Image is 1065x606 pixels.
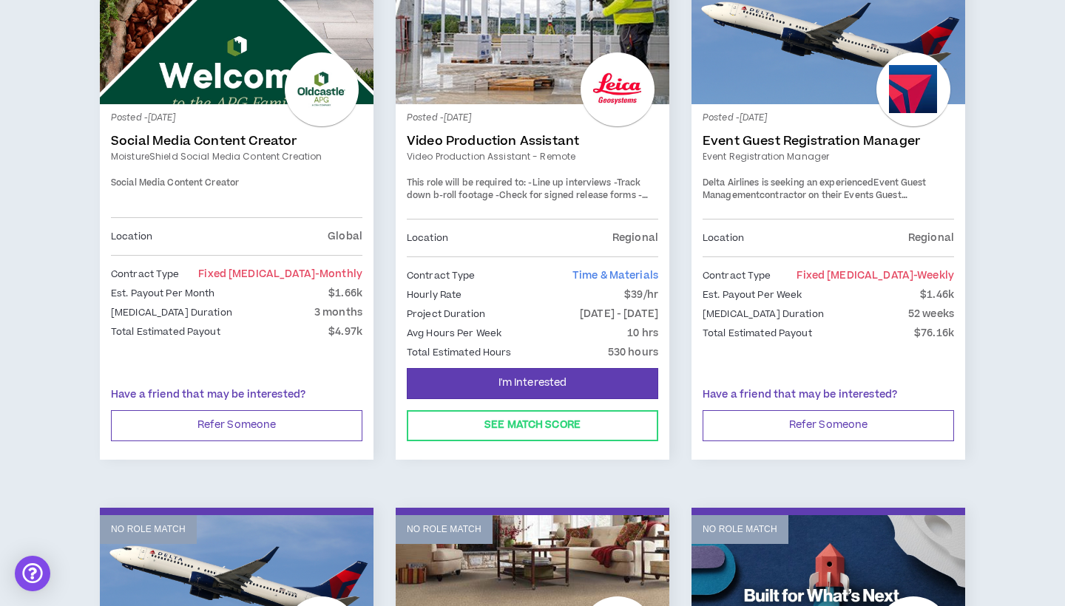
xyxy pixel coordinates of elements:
[407,177,526,189] span: This role will be required to:
[111,387,362,403] p: Have a friend that may be interested?
[920,287,954,303] p: $1.46k
[407,150,658,163] a: Video Production Assistant - Remote
[908,306,954,322] p: 52 weeks
[328,228,362,245] p: Global
[111,410,362,441] button: Refer Someone
[407,287,461,303] p: Hourly Rate
[407,522,481,537] p: No Role Match
[612,230,658,246] p: Regional
[328,324,362,340] p: $4.97k
[908,230,954,246] p: Regional
[314,304,362,321] p: 3 months
[407,230,448,246] p: Location
[111,522,186,537] p: No Role Match
[703,134,954,149] a: Event Guest Registration Manager
[315,267,362,282] span: - monthly
[703,410,954,441] button: Refer Someone
[407,268,476,284] p: Contract Type
[703,306,824,322] p: [MEDICAL_DATA] Duration
[15,556,50,591] div: Open Intercom Messenger
[580,306,658,322] p: [DATE] - [DATE]
[407,112,658,125] p: Posted - [DATE]
[572,268,658,283] span: Time & Materials
[407,134,658,149] a: Video Production Assistant
[407,410,658,441] button: See Match Score
[703,150,954,163] a: Event Registration Manager
[407,177,640,202] span: -Track down b-roll footage
[703,112,954,125] p: Posted - [DATE]
[703,268,771,284] p: Contract Type
[913,268,954,283] span: - weekly
[703,177,873,189] span: Delta Airlines is seeking an experienced
[111,324,220,340] p: Total Estimated Payout
[627,325,658,341] p: 10 hrs
[703,287,802,303] p: Est. Payout Per Week
[703,325,812,341] p: Total Estimated Payout
[498,376,567,390] span: I'm Interested
[111,150,362,163] a: MoistureShield Social Media Content Creation
[914,325,954,341] p: $76.16k
[407,368,658,399] button: I'm Interested
[111,285,215,302] p: Est. Payout Per Month
[111,177,239,189] span: Social Media Content Creator
[111,304,232,321] p: [MEDICAL_DATA] Duration
[703,387,954,403] p: Have a friend that may be interested?
[407,344,512,361] p: Total Estimated Hours
[111,228,152,245] p: Location
[111,266,180,282] p: Contract Type
[703,177,927,202] strong: Event Guest Management
[407,306,485,322] p: Project Duration
[797,268,954,283] span: Fixed [MEDICAL_DATA]
[407,189,648,215] span: -Keep projects up to date in Wrike.
[496,189,635,202] span: -Check for signed release forms
[624,287,658,303] p: $39/hr
[528,177,611,189] span: -Line up interviews
[703,189,933,228] span: contractor on their Events Guest Management team. This a 40hrs/week position with 3 days in the o...
[198,267,362,282] span: Fixed [MEDICAL_DATA]
[407,325,501,341] p: Avg Hours Per Week
[111,112,362,125] p: Posted - [DATE]
[703,230,744,246] p: Location
[608,344,658,361] p: 530 hours
[703,522,777,537] p: No Role Match
[111,134,362,149] a: Social Media Content Creator
[328,285,362,302] p: $1.66k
